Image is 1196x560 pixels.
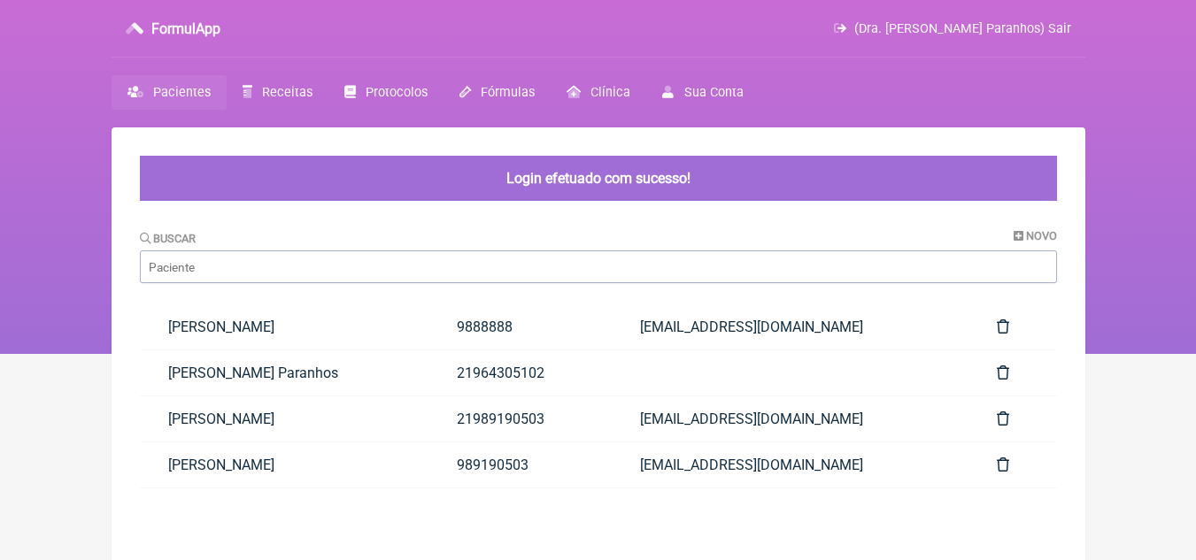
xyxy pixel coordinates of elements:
[227,75,328,110] a: Receitas
[612,442,968,487] a: [EMAIL_ADDRESS][DOMAIN_NAME]
[646,75,759,110] a: Sua Conta
[1026,229,1057,242] span: Novo
[140,250,1057,283] input: Paciente
[590,85,630,100] span: Clínica
[140,442,428,487] a: [PERSON_NAME]
[1014,229,1057,242] a: Novo
[262,85,313,100] span: Receitas
[140,396,428,441] a: [PERSON_NAME]
[612,304,968,349] a: [EMAIL_ADDRESS][DOMAIN_NAME]
[612,396,968,441] a: [EMAIL_ADDRESS][DOMAIN_NAME]
[366,85,428,100] span: Protocolos
[151,20,220,37] h3: FormulApp
[834,21,1070,36] a: (Dra. [PERSON_NAME] Paranhos) Sair
[428,304,613,349] a: 9888888
[328,75,444,110] a: Protocolos
[444,75,551,110] a: Fórmulas
[854,21,1071,36] span: (Dra. [PERSON_NAME] Paranhos) Sair
[153,85,211,100] span: Pacientes
[140,304,428,349] a: [PERSON_NAME]
[140,232,197,245] label: Buscar
[684,85,744,100] span: Sua Conta
[551,75,646,110] a: Clínica
[428,396,613,441] a: 21989190503
[140,156,1057,201] div: Login efetuado com sucesso!
[481,85,535,100] span: Fórmulas
[112,75,227,110] a: Pacientes
[428,442,613,487] a: 989190503
[140,350,428,395] a: [PERSON_NAME] Paranhos
[428,350,613,395] a: 21964305102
